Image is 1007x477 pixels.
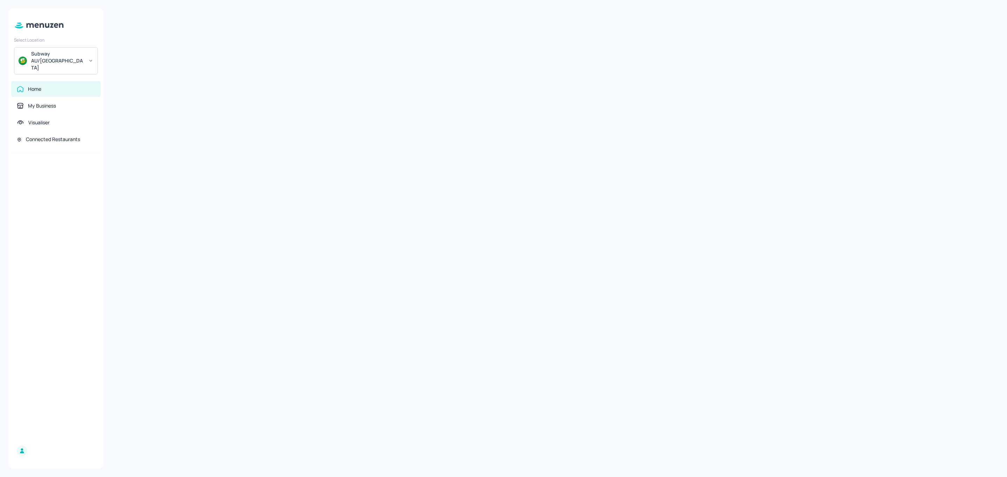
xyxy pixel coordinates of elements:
div: My Business [28,102,56,109]
div: Visualiser [28,119,50,126]
div: Home [28,86,41,93]
div: Select Location [14,37,98,43]
div: Subway AU/[GEOGRAPHIC_DATA] [31,50,84,71]
div: Connected Restaurants [26,136,80,143]
img: avatar [19,57,27,65]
